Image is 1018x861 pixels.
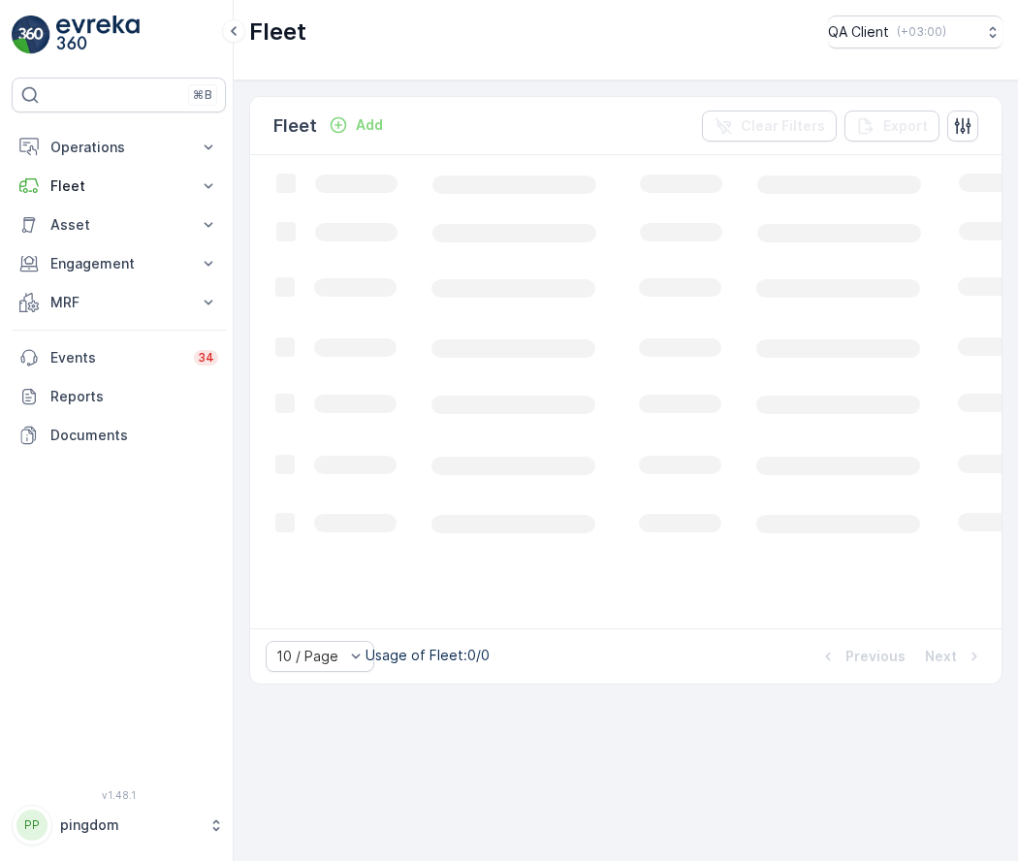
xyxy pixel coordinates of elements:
[12,283,226,322] button: MRF
[356,115,383,135] p: Add
[50,387,218,406] p: Reports
[50,426,218,445] p: Documents
[198,350,214,366] p: 34
[845,647,906,666] p: Previous
[844,111,939,142] button: Export
[12,128,226,167] button: Operations
[828,22,889,42] p: QA Client
[828,16,1002,48] button: QA Client(+03:00)
[12,338,226,377] a: Events34
[12,789,226,801] span: v 1.48.1
[50,254,187,273] p: Engagement
[702,111,837,142] button: Clear Filters
[883,116,928,136] p: Export
[16,810,48,841] div: PP
[50,215,187,235] p: Asset
[897,24,946,40] p: ( +03:00 )
[12,805,226,845] button: PPpingdom
[12,416,226,455] a: Documents
[12,16,50,54] img: logo
[50,138,187,157] p: Operations
[249,16,306,48] p: Fleet
[816,645,907,668] button: Previous
[273,112,317,140] p: Fleet
[60,815,199,835] p: pingdom
[12,244,226,283] button: Engagement
[925,647,957,666] p: Next
[193,87,212,103] p: ⌘B
[56,16,140,54] img: logo_light-DOdMpM7g.png
[366,646,490,665] p: Usage of Fleet : 0/0
[50,176,187,196] p: Fleet
[50,348,182,367] p: Events
[741,116,825,136] p: Clear Filters
[50,293,187,312] p: MRF
[12,206,226,244] button: Asset
[12,377,226,416] a: Reports
[321,113,391,137] button: Add
[12,167,226,206] button: Fleet
[923,645,986,668] button: Next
